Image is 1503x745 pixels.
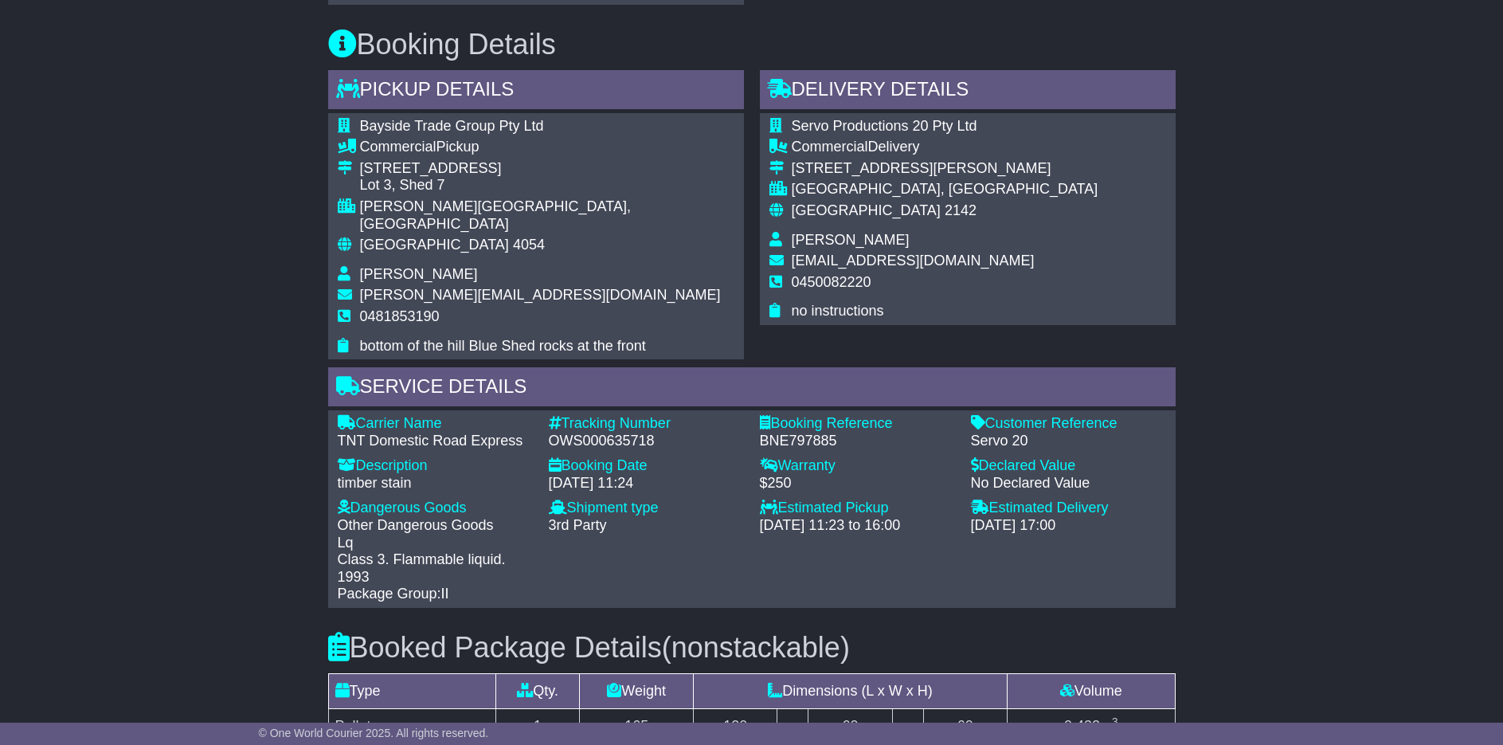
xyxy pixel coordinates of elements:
div: Estimated Pickup [760,500,955,517]
div: Booking Date [549,457,744,475]
div: Customer Reference [971,415,1166,433]
div: Lot 3, Shed 7 [360,177,734,194]
td: 60 [923,708,1007,743]
div: Delivery Details [760,70,1176,113]
div: Booking Reference [760,415,955,433]
div: [DATE] 17:00 [971,517,1166,535]
span: Other Dangerous Goods [338,517,494,533]
span: 0481853190 [360,308,440,324]
td: Weight [580,673,694,708]
span: 4054 [513,237,545,253]
div: Description [338,457,533,475]
span: [PERSON_NAME] [792,232,910,248]
td: Qty. [495,673,579,708]
span: [EMAIL_ADDRESS][DOMAIN_NAME] [792,253,1035,269]
sup: 3 [1112,716,1118,727]
span: 0.432 [1064,718,1100,734]
span: 3rd Party [549,517,607,533]
td: Type [328,673,495,708]
td: Pallet [328,708,495,743]
div: BNE797885 [760,433,955,450]
span: 1993 [338,569,370,585]
span: II [441,586,449,602]
span: [GEOGRAPHIC_DATA] [792,202,941,218]
span: Servo Productions 20 Pty Ltd [792,118,977,134]
div: Delivery [792,139,1098,156]
div: Servo 20 [971,433,1166,450]
div: Dangerous Goods [338,500,533,517]
td: 60 [808,708,892,743]
span: bottom of the hill Blue Shed rocks at the front [360,338,646,354]
div: Package Group: [338,586,533,603]
span: (nonstackable) [662,631,850,664]
span: Commercial [792,139,868,155]
div: Service Details [328,367,1176,410]
span: Commercial [360,139,436,155]
span: Bayside Trade Group Pty Ltd [360,118,544,134]
div: Tracking Number [549,415,744,433]
td: 1 [495,708,579,743]
div: [DATE] 11:23 to 16:00 [760,517,955,535]
div: Lq [338,535,533,552]
td: x [777,708,808,743]
span: 0450082220 [792,274,871,290]
span: [PERSON_NAME][EMAIL_ADDRESS][DOMAIN_NAME] [360,287,721,303]
span: 2142 [945,202,977,218]
div: Declared Value [971,457,1166,475]
div: [DATE] 11:24 [549,475,744,492]
div: [PERSON_NAME][GEOGRAPHIC_DATA], [GEOGRAPHIC_DATA] [360,198,734,233]
div: TNT Domestic Road Express [338,433,533,450]
td: 165 [580,708,694,743]
span: © One World Courier 2025. All rights reserved. [259,727,489,739]
h3: Booking Details [328,29,1176,61]
div: Carrier Name [338,415,533,433]
span: [PERSON_NAME] [360,266,478,282]
span: Class 3. Flammable liquid. [338,551,506,567]
td: m [1007,708,1175,743]
div: Pickup [360,139,734,156]
span: no instructions [792,303,884,319]
div: timber stain [338,475,533,492]
div: Estimated Delivery [971,500,1166,517]
div: [GEOGRAPHIC_DATA], [GEOGRAPHIC_DATA] [792,181,1098,198]
div: No Declared Value [971,475,1166,492]
td: x [892,708,923,743]
td: Dimensions (L x W x H) [694,673,1008,708]
div: $250 [760,475,955,492]
td: Volume [1007,673,1175,708]
div: [STREET_ADDRESS][PERSON_NAME] [792,160,1098,178]
div: Warranty [760,457,955,475]
span: [GEOGRAPHIC_DATA] [360,237,509,253]
div: [STREET_ADDRESS] [360,160,734,178]
div: Shipment type [549,500,744,517]
h3: Booked Package Details [328,632,1176,664]
div: Pickup Details [328,70,744,113]
div: OWS000635718 [549,433,744,450]
td: 120 [694,708,777,743]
